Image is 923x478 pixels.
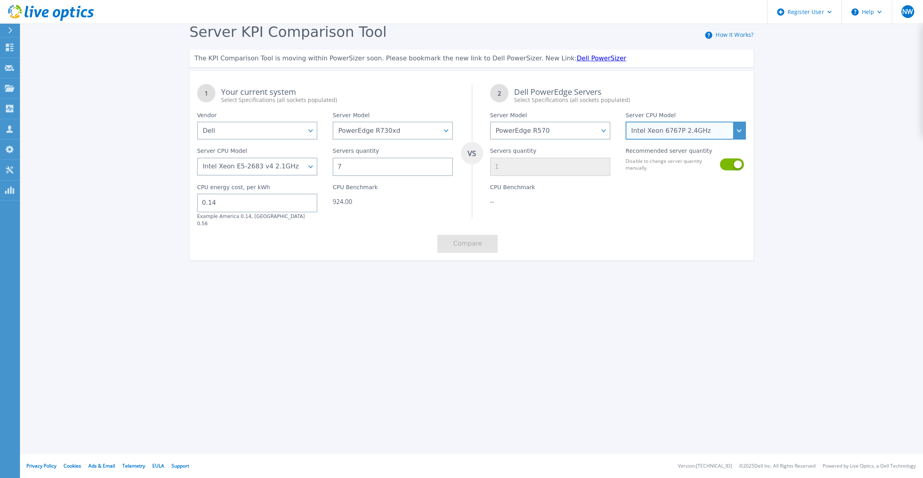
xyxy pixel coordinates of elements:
[333,148,379,157] label: Servers quantity
[823,464,916,469] li: Powered by Live Optics, a Dell Technology
[221,96,453,104] div: Select Specifications (all sockets populated)
[626,112,676,122] label: Server CPU Model
[197,112,217,122] label: Vendor
[197,184,270,194] label: CPU energy cost, per kWh
[437,235,498,253] button: Compare
[171,462,189,469] a: Support
[197,148,247,157] label: Server CPU Model
[333,184,378,194] label: CPU Benchmark
[64,462,81,469] a: Cookies
[490,112,527,122] label: Server Model
[626,158,715,171] label: Disable to change server quantity manually.
[497,89,501,97] tspan: 2
[490,148,536,157] label: Servers quantity
[333,198,453,206] div: 924.00
[26,462,56,469] a: Privacy Policy
[626,148,712,157] label: Recommended server quantity
[739,464,815,469] li: © 2025 Dell Inc. All Rights Reserved
[902,8,913,15] span: NW
[88,462,115,469] a: Ads & Email
[122,462,145,469] a: Telemetry
[197,214,305,226] label: Example America 0.14, [GEOGRAPHIC_DATA] 0.56
[194,54,576,62] span: The KPI Comparison Tool is moving within PowerSizer soon. Please bookmark the new link to Dell Po...
[152,462,164,469] a: EULA
[514,96,746,104] div: Select Specifications (all sockets populated)
[205,89,208,97] tspan: 1
[678,464,732,469] li: Version: [TECHNICAL_ID]
[333,112,369,122] label: Server Model
[577,54,626,62] a: Dell PowerSizer
[189,24,387,40] span: Server KPI Comparison Tool
[490,184,535,194] label: CPU Benchmark
[514,88,746,104] div: Dell PowerEdge Servers
[716,31,754,38] a: How It Works?
[490,198,610,206] div: --
[197,194,317,212] input: 0.00
[221,88,453,104] div: Your current system
[467,148,476,158] tspan: VS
